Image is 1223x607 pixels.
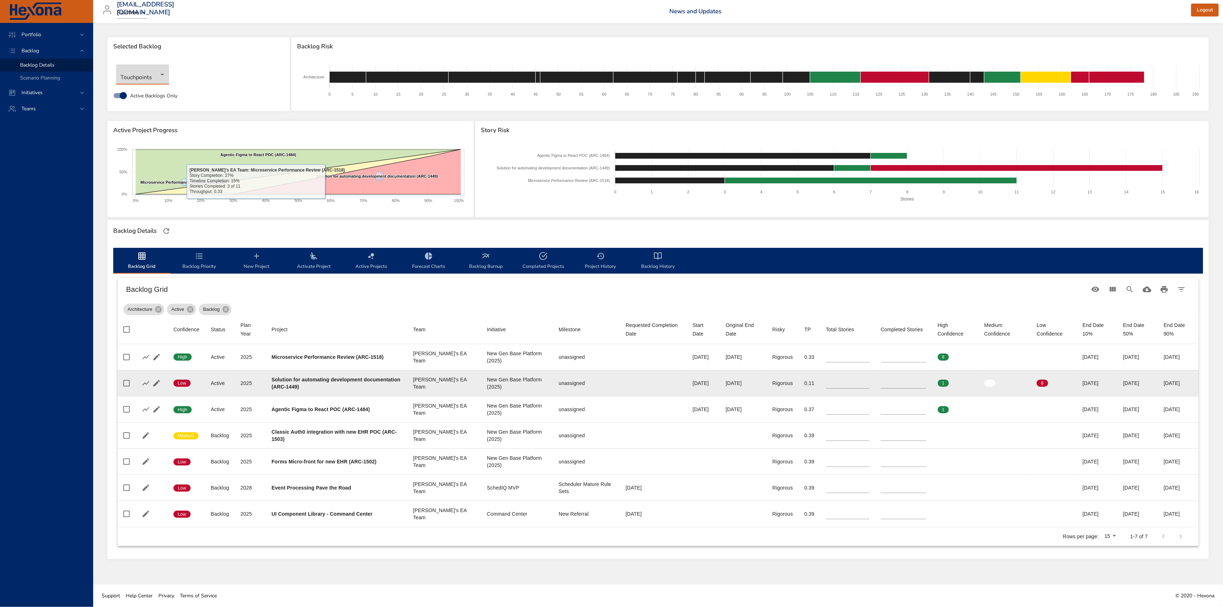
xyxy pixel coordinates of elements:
[773,325,793,334] span: Risky
[272,325,402,334] span: Project
[773,484,793,491] div: Rigorous
[487,325,506,334] div: Sort
[413,481,476,495] div: [PERSON_NAME]'s EA Team
[156,588,177,604] a: Privacy
[519,252,568,271] span: Completed Projects
[694,92,698,96] text: 80
[576,252,625,271] span: Project History
[303,75,324,79] text: Architecture
[1138,281,1156,298] button: Download CSV
[784,92,790,96] text: 100
[870,190,872,194] text: 7
[290,252,338,271] span: Activate Project
[1083,380,1112,387] div: [DATE]
[272,485,351,491] b: Event Processing Pave the Road
[240,458,260,465] div: 2025
[130,92,177,100] span: Active Backlogs Only
[826,325,854,334] div: Total Stories
[1175,592,1214,599] span: © 2020 - Hexona
[1037,380,1048,386] span: 8
[1036,92,1042,96] text: 155
[1164,406,1193,413] div: [DATE]
[164,198,172,203] text: 10%
[626,321,681,338] div: Requested Completion Date
[347,252,396,271] span: Active Projects
[760,190,762,194] text: 4
[140,180,227,184] text: Microservice Performance Review (ARC-1518)
[211,406,229,413] div: Active
[693,406,714,413] div: [DATE]
[117,7,148,19] div: Raintree
[881,325,926,334] span: Completed Stories
[240,510,260,517] div: 2025
[726,406,761,413] div: [DATE]
[944,92,951,96] text: 135
[1164,380,1193,387] div: [DATE]
[1088,190,1092,194] text: 13
[1156,281,1173,298] button: Print
[693,321,714,338] div: Start Date
[487,484,547,491] div: SchedIQ MVP
[272,325,288,334] div: Project
[16,31,47,38] span: Portfolio
[773,406,793,413] div: Rigorous
[830,92,836,96] text: 110
[984,406,995,413] span: 0
[16,105,42,112] span: Teams
[413,454,476,469] div: [PERSON_NAME]'s EA Team
[559,325,581,334] div: Sort
[316,174,438,178] text: Solution for automating development documentation (ARC-1449)
[117,147,127,151] text: 100%
[804,380,814,387] div: 0.11
[173,325,199,334] div: Sort
[487,428,547,443] div: New Gen Base Platform (2025)
[833,190,835,194] text: 6
[938,321,973,338] div: Sort
[413,428,476,443] div: [PERSON_NAME]'s EA Team
[804,325,811,334] div: Sort
[240,380,260,387] div: 2025
[211,325,225,334] div: Status
[352,92,354,96] text: 5
[804,510,814,517] div: 0.39
[16,89,48,96] span: Initiatives
[938,380,949,386] span: 1
[272,325,288,334] div: Sort
[487,376,547,390] div: New Gen Base Platform (2025)
[175,252,224,271] span: Backlog Priority
[826,325,854,334] div: Sort
[272,406,370,412] b: Agentic Figma to React POC (ARC-1484)
[413,325,426,334] div: Sort
[118,278,1199,301] div: Table Toolbar
[151,378,162,389] button: Edit Project Details
[1123,432,1152,439] div: [DATE]
[211,510,229,517] div: Backlog
[726,380,761,387] div: [DATE]
[1037,321,1071,338] div: Sort
[272,459,377,464] b: Forms Micro-front for new EHR (ARC-1502)
[297,43,1203,50] span: Backlog Risk
[1037,321,1071,338] div: Low Confidence
[648,92,652,96] text: 70
[1127,92,1134,96] text: 175
[413,350,476,364] div: [PERSON_NAME]'s EA Team
[773,325,785,334] div: Risky
[984,380,995,386] span: 0
[487,510,547,517] div: Command Center
[173,380,191,386] span: Low
[773,510,793,517] div: Rigorous
[528,178,610,183] text: Microservice Performance Review (ARC-1518)
[559,353,614,361] div: unassigned
[853,92,859,96] text: 115
[413,325,426,334] div: Team
[424,198,432,203] text: 90%
[173,354,192,360] span: High
[240,432,260,439] div: 2025
[797,190,799,194] text: 5
[20,74,60,81] span: Scenario Planning
[1164,432,1193,439] div: [DATE]
[804,432,814,439] div: 0.39
[773,432,793,439] div: Rigorous
[1173,281,1190,298] button: Filter Table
